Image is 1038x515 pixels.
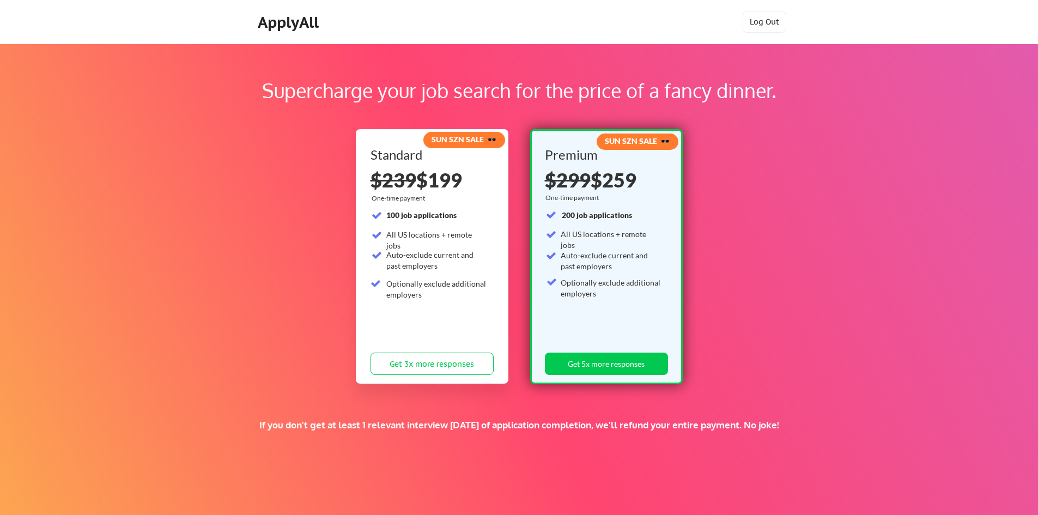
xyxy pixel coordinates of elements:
div: One-time payment [545,193,602,202]
div: $199 [371,170,494,190]
div: Standard [371,148,490,161]
div: Auto-exclude current and past employers [386,250,487,271]
strong: SUN SZN SALE 🕶️ [432,135,496,144]
s: $239 [371,168,416,192]
div: All US locations + remote jobs [386,229,487,251]
button: Log Out [743,11,786,33]
div: One-time payment [372,194,428,203]
div: All US locations + remote jobs [561,229,661,250]
div: Premium [545,148,664,161]
button: Get 3x more responses [371,353,494,375]
div: $259 [545,170,664,190]
div: ApplyAll [258,13,322,32]
div: If you don't get at least 1 relevant interview [DATE] of application completion, we'll refund you... [189,419,849,431]
div: Optionally exclude additional employers [561,277,661,299]
strong: 100 job applications [386,210,457,220]
button: Get 5x more responses [545,353,668,375]
strong: 200 job applications [562,210,632,220]
s: $299 [545,168,591,192]
div: Supercharge your job search for the price of a fancy dinner. [70,76,968,105]
div: Optionally exclude additional employers [386,278,487,300]
strong: SUN SZN SALE 🕶️ [605,136,670,146]
div: Auto-exclude current and past employers [561,250,661,271]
